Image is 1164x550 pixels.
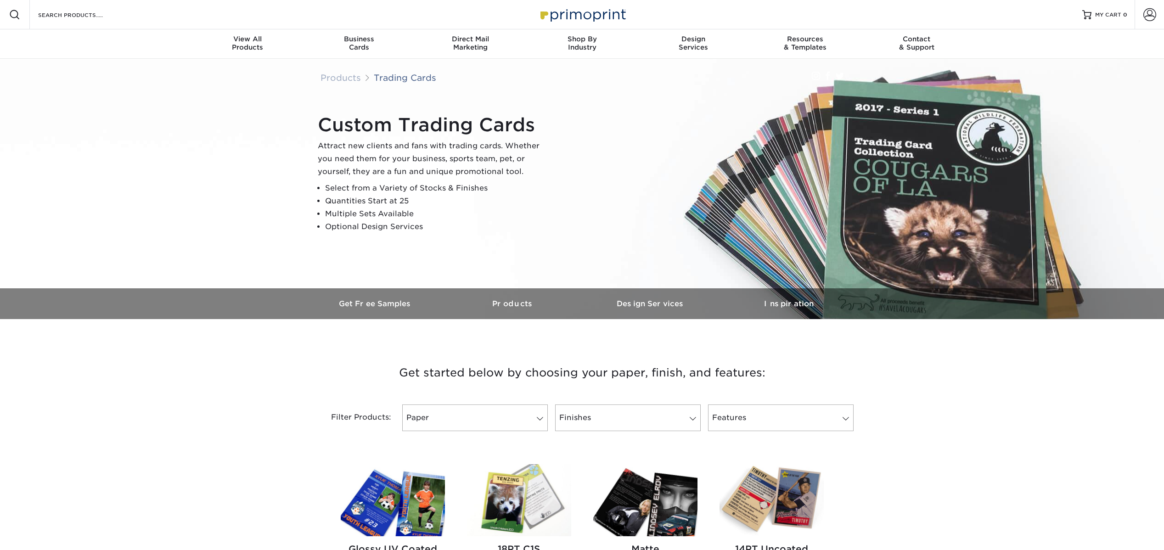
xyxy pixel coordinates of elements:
span: MY CART [1095,11,1121,19]
h3: Get Free Samples [307,299,444,308]
div: Products [192,35,304,51]
div: & Support [861,35,973,51]
a: DesignServices [638,29,749,59]
li: Select from a Variety of Stocks & Finishes [325,182,547,195]
img: Glossy UV Coated Trading Cards [341,464,445,536]
span: Business [303,35,415,43]
a: Shop ByIndustry [526,29,638,59]
a: View AllProducts [192,29,304,59]
a: Design Services [582,288,720,319]
span: 0 [1123,11,1127,18]
a: Contact& Support [861,29,973,59]
div: Industry [526,35,638,51]
h3: Products [444,299,582,308]
a: Products [444,288,582,319]
h3: Get started below by choosing your paper, finish, and features: [314,352,851,393]
img: 18PT C1S Trading Cards [467,464,571,536]
li: Multiple Sets Available [325,208,547,220]
span: Resources [749,35,861,43]
span: Contact [861,35,973,43]
span: Shop By [526,35,638,43]
div: Marketing [415,35,526,51]
a: Products [321,73,361,83]
span: Direct Mail [415,35,526,43]
a: Direct MailMarketing [415,29,526,59]
li: Quantities Start at 25 [325,195,547,208]
img: 14PT Uncoated Trading Cards [720,464,824,536]
span: View All [192,35,304,43]
img: Primoprint [536,5,628,24]
p: Attract new clients and fans with trading cards. Whether you need them for your business, sports ... [318,140,547,178]
a: BusinessCards [303,29,415,59]
h3: Inspiration [720,299,858,308]
span: Design [638,35,749,43]
h1: Custom Trading Cards [318,114,547,136]
a: Inspiration [720,288,858,319]
div: Filter Products: [307,404,399,431]
h3: Design Services [582,299,720,308]
a: Finishes [555,404,701,431]
a: Paper [402,404,548,431]
a: Get Free Samples [307,288,444,319]
a: Features [708,404,854,431]
a: Trading Cards [374,73,436,83]
input: SEARCH PRODUCTS..... [37,9,127,20]
a: Resources& Templates [749,29,861,59]
div: & Templates [749,35,861,51]
div: Services [638,35,749,51]
div: Cards [303,35,415,51]
img: Matte Trading Cards [593,464,697,536]
li: Optional Design Services [325,220,547,233]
